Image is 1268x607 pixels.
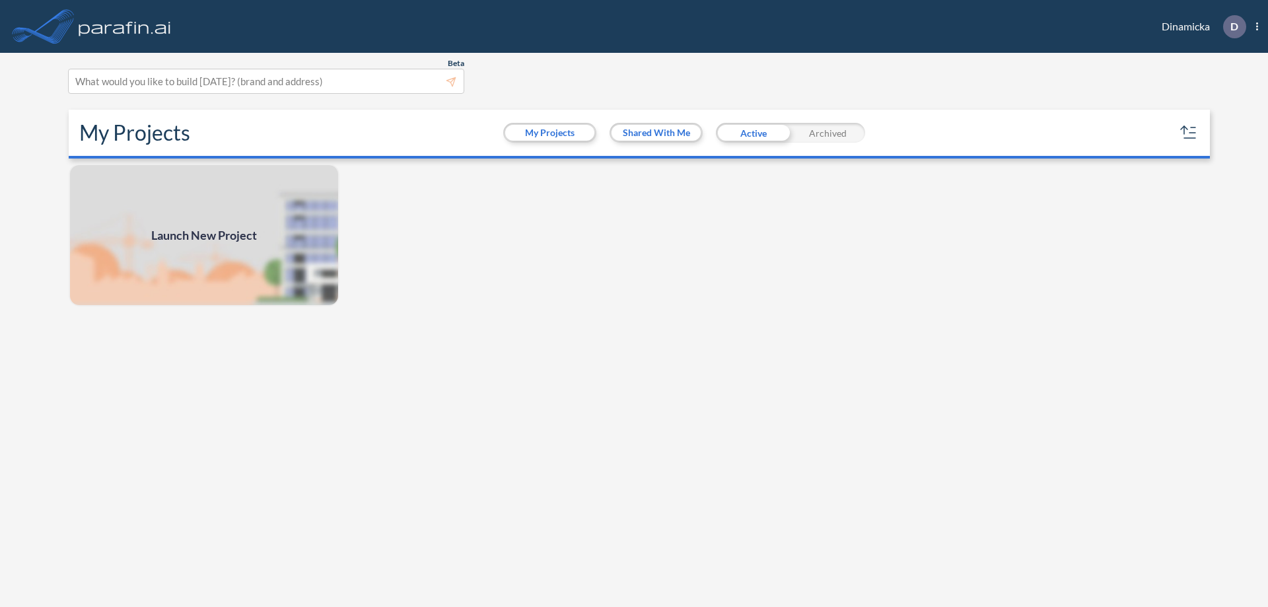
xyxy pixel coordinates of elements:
[76,13,174,40] img: logo
[448,58,464,69] span: Beta
[505,125,594,141] button: My Projects
[1178,122,1199,143] button: sort
[1230,20,1238,32] p: D
[69,164,339,306] a: Launch New Project
[1142,15,1258,38] div: Dinamicka
[69,164,339,306] img: add
[79,120,190,145] h2: My Projects
[791,123,865,143] div: Archived
[151,227,257,244] span: Launch New Project
[716,123,791,143] div: Active
[612,125,701,141] button: Shared With Me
